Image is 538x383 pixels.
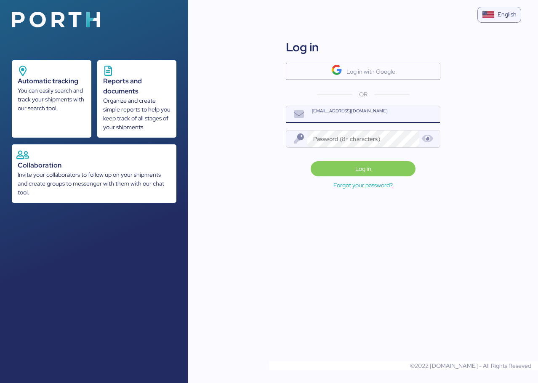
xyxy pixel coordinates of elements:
[286,63,440,80] button: Log in with Google
[498,10,517,19] div: English
[18,86,85,113] div: You can easily search and track your shipments with our search tool.
[18,160,170,170] div: Collaboration
[359,90,368,99] span: OR
[103,96,171,132] div: Organize and create simple reports to help you keep track of all stages of your shipments.
[307,106,440,123] input: name@company.com
[355,164,371,174] span: Log in
[286,38,319,56] div: Log in
[311,161,415,176] button: Log in
[188,180,538,190] a: Forgot your password?
[346,66,395,77] div: Log in with Google
[103,76,171,96] div: Reports and documents
[18,76,85,86] div: Automatic tracking
[18,170,170,197] div: Invite your collaborators to follow up on your shipments and create groups to messenger with them...
[307,130,419,147] input: Password (8+ characters)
